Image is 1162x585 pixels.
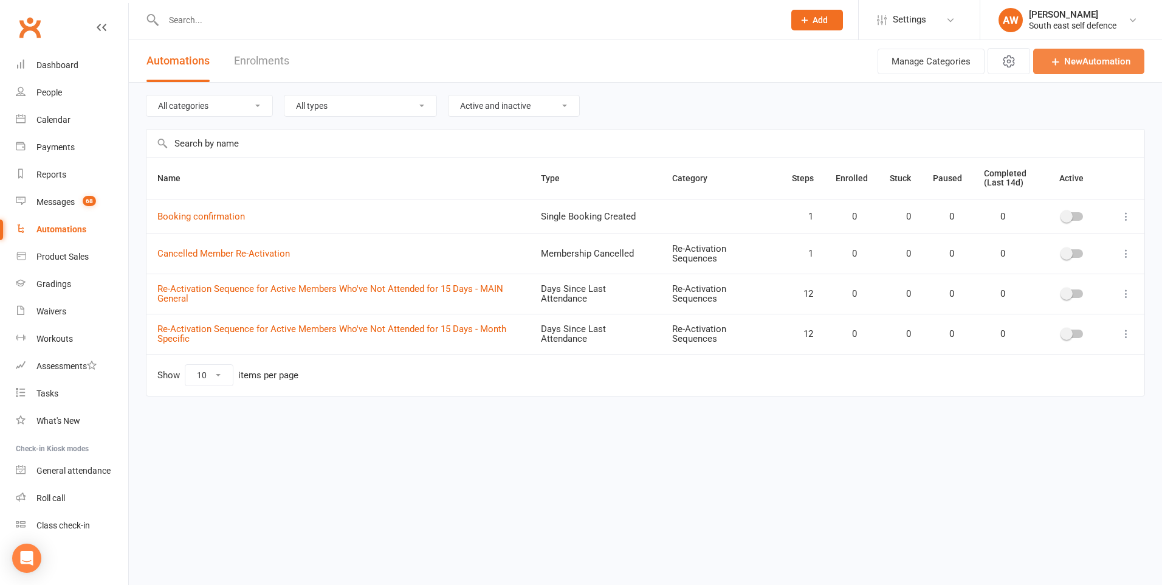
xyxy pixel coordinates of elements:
span: 0 [890,212,911,222]
a: Enrolments [234,40,289,82]
span: 0 [890,329,911,339]
div: People [36,88,62,97]
a: Messages 68 [16,189,128,216]
div: [PERSON_NAME] [1029,9,1116,20]
a: Calendar [16,106,128,134]
span: 1 [792,212,813,222]
span: 1 [792,249,813,259]
td: Membership Cancelled [530,234,661,274]
span: Add [813,15,828,25]
div: Messages [36,197,75,207]
button: Name [157,171,194,185]
div: Re-Activation Sequences [672,284,770,304]
span: 0 [984,249,1005,259]
a: Assessments [16,353,128,380]
div: What's New [36,416,80,426]
span: 0 [933,289,954,299]
div: Workouts [36,334,73,344]
span: Category [672,173,721,183]
div: Gradings [36,279,71,289]
a: Waivers [16,298,128,325]
span: Name [157,173,194,183]
th: Enrolled [825,158,879,199]
td: Single Booking Created [530,199,661,234]
a: Tasks [16,380,128,407]
td: Days Since Last Attendance [530,274,661,314]
input: Search... [160,12,775,29]
div: Calendar [36,115,70,125]
a: Re-Activation Sequence for Active Members Who've Not Attended for 15 Days - MAIN General [157,283,503,305]
span: 0 [890,249,911,259]
span: 0 [836,289,857,299]
th: Steps [781,158,825,199]
div: Roll call [36,493,65,503]
span: 0 [890,289,911,299]
button: Automations [146,40,210,82]
a: Payments [16,134,128,161]
th: Stuck [879,158,922,199]
div: Automations [36,224,86,234]
input: Search by name [146,130,1144,157]
a: General attendance kiosk mode [16,457,128,485]
a: NewAutomation [1033,49,1144,74]
span: Completed (Last 14d) [984,168,1026,187]
button: Category [672,171,721,185]
div: Product Sales [36,252,89,261]
button: Manage Categories [878,49,985,74]
div: Re-Activation Sequences [672,324,770,344]
span: 0 [933,249,954,259]
span: 12 [792,329,813,339]
td: Days Since Last Attendance [530,314,661,354]
div: AW [999,8,1023,32]
a: Booking confirmation [157,211,245,222]
div: Class check-in [36,521,90,530]
div: Dashboard [36,60,78,70]
div: Reports [36,170,66,179]
a: Clubworx [15,12,45,43]
button: Active [1048,171,1097,185]
div: Show [157,364,298,386]
th: Type [530,158,661,199]
div: items per page [238,370,298,381]
span: Active [1059,173,1084,183]
button: Add [791,10,843,30]
span: 0 [836,249,857,259]
span: 0 [836,329,857,339]
a: Roll call [16,485,128,512]
div: Payments [36,142,75,152]
span: 0 [933,212,954,222]
a: Class kiosk mode [16,512,128,539]
div: Assessments [36,361,97,371]
a: What's New [16,407,128,435]
a: Workouts [16,325,128,353]
a: Dashboard [16,52,128,79]
span: 0 [984,329,1005,339]
span: 0 [933,329,954,339]
a: Gradings [16,271,128,298]
span: 0 [984,289,1005,299]
a: Re-Activation Sequence for Active Members Who've Not Attended for 15 Days - Month Specific [157,324,506,345]
div: General attendance [36,466,111,476]
th: Paused [922,158,973,199]
span: 12 [792,289,813,299]
a: Cancelled Member Re-Activation [157,248,290,259]
div: Re-Activation Sequences [672,244,770,264]
div: Waivers [36,306,66,316]
div: South east self defence [1029,20,1116,31]
div: Open Intercom Messenger [12,544,41,573]
a: Automations [16,216,128,243]
span: 68 [83,196,96,206]
span: 0 [984,212,1005,222]
a: Reports [16,161,128,189]
span: Settings [893,6,926,33]
div: Tasks [36,389,58,398]
a: Product Sales [16,243,128,271]
a: People [16,79,128,106]
span: 0 [836,212,857,222]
